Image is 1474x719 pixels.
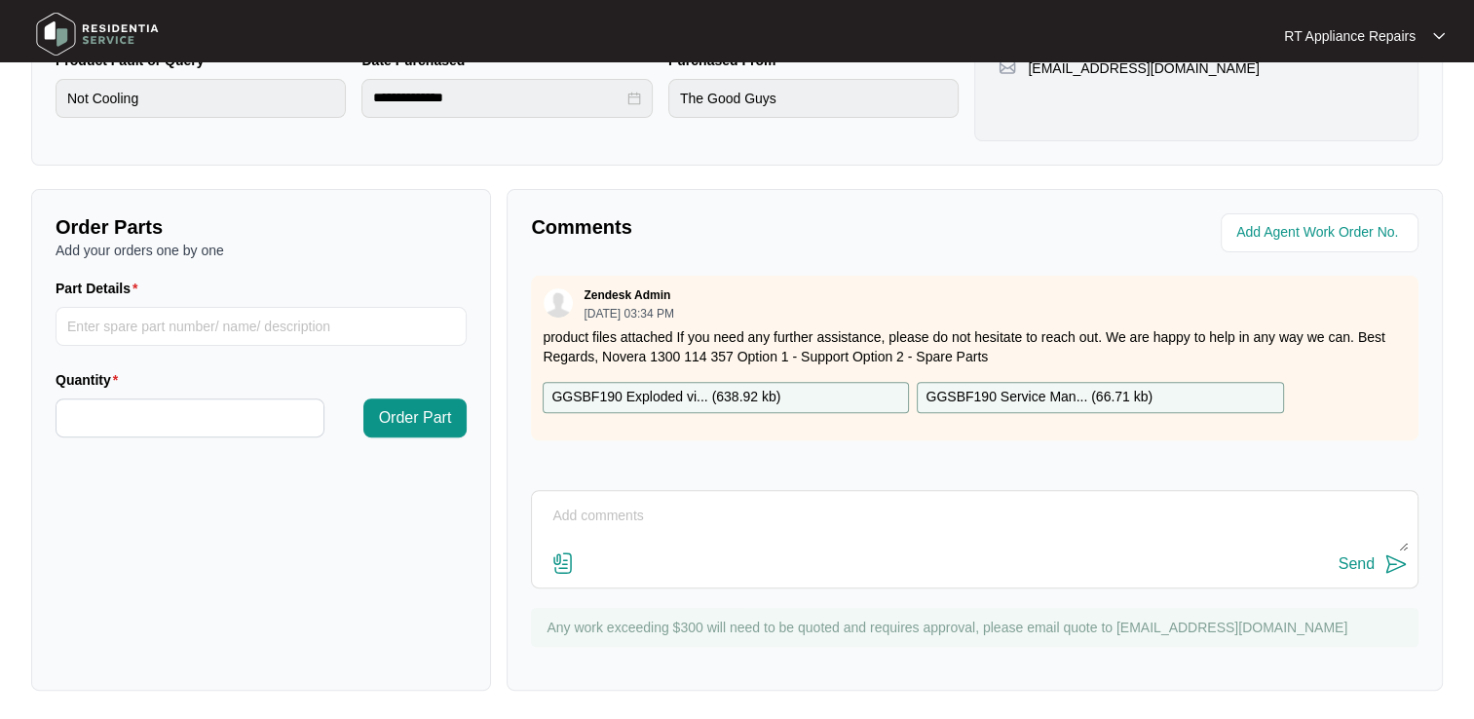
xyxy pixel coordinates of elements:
[531,213,961,241] p: Comments
[543,327,1407,366] p: product files attached If you need any further assistance, please do not hesitate to reach out. W...
[29,5,166,63] img: residentia service logo
[379,406,452,430] span: Order Part
[999,58,1016,76] img: map-pin
[551,551,575,575] img: file-attachment-doc.svg
[551,387,780,408] p: GGSBF190 Exploded vi... ( 638.92 kb )
[547,618,1409,637] p: Any work exceeding $300 will need to be quoted and requires approval, please email quote to [EMAI...
[544,288,573,318] img: user.svg
[1236,221,1407,245] input: Add Agent Work Order No.
[56,307,467,346] input: Part Details
[1284,26,1416,46] p: RT Appliance Repairs
[56,279,146,298] label: Part Details
[57,399,323,436] input: Quantity
[363,398,468,437] button: Order Part
[584,287,670,303] p: Zendesk Admin
[56,241,467,260] p: Add your orders one by one
[1433,31,1445,41] img: dropdown arrow
[926,387,1153,408] p: GGSBF190 Service Man... ( 66.71 kb )
[1339,555,1375,573] div: Send
[668,79,959,118] input: Purchased From
[1384,552,1408,576] img: send-icon.svg
[1339,551,1408,578] button: Send
[56,79,346,118] input: Product Fault or Query
[584,308,673,320] p: [DATE] 03:34 PM
[373,88,623,108] input: Date Purchased
[1028,58,1259,78] p: [EMAIL_ADDRESS][DOMAIN_NAME]
[56,213,467,241] p: Order Parts
[56,370,126,390] label: Quantity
